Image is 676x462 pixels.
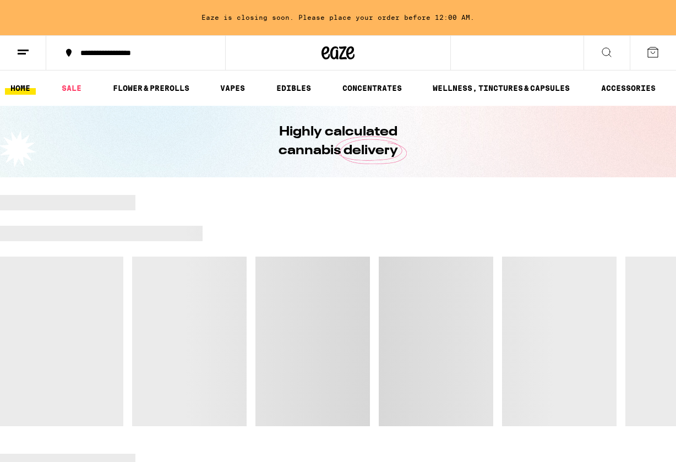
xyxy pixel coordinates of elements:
[56,81,87,95] a: SALE
[215,81,250,95] a: VAPES
[337,81,407,95] a: CONCENTRATES
[247,123,429,160] h1: Highly calculated cannabis delivery
[596,81,661,95] a: ACCESSORIES
[427,81,575,95] a: WELLNESS, TINCTURES & CAPSULES
[5,81,36,95] a: HOME
[271,81,317,95] a: EDIBLES
[107,81,195,95] a: FLOWER & PREROLLS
